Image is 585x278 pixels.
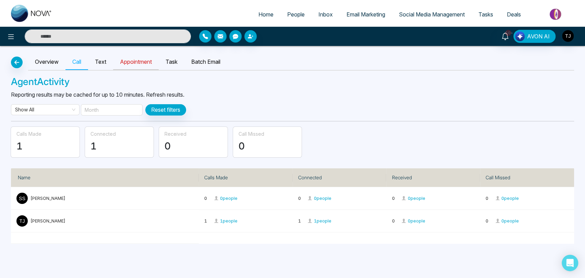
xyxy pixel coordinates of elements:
h3: 1 [90,141,148,152]
a: Appointment [113,54,159,70]
p: [PERSON_NAME] [31,217,65,224]
small: Received [164,131,186,137]
th: Name [11,168,199,187]
img: Nova CRM Logo [11,5,52,22]
h3: 1 [16,141,74,152]
span: Home [258,11,273,18]
p: 0 [486,195,569,202]
a: Task [159,54,184,70]
a: Tasks [472,8,500,21]
span: 10+ [505,30,511,36]
p: Reporting results may be cached for up to 10 minutes. Refresh results. [11,90,574,99]
span: 0 people [495,218,519,223]
span: AVON AI [527,32,550,40]
img: User Avatar [562,30,574,42]
p: 0 [298,195,381,202]
span: Email Marketing [346,11,385,18]
img: Lead Flow [515,32,525,41]
span: Show All [15,105,75,115]
span: 0 people [495,195,519,201]
small: Calls Made [16,131,41,137]
span: 0 people [401,195,425,201]
a: People [280,8,312,21]
p: 1 [298,217,381,224]
p: [PERSON_NAME] [31,195,65,202]
a: Overview [28,54,65,70]
a: Home [252,8,280,21]
span: 0 people [307,195,331,201]
a: 10+ [497,30,513,42]
h3: 0 [164,141,222,152]
div: Open Intercom Messenger [562,255,578,271]
th: Received [386,168,480,187]
div: Month [85,106,99,113]
button: AVON AI [513,30,556,43]
p: 0 [486,217,569,224]
a: Deals [500,8,528,21]
th: Calls Made [199,168,293,187]
th: Call Missed [480,168,574,187]
img: Market-place.gif [531,7,581,22]
a: Batch Email [184,54,227,70]
a: Call [65,54,88,70]
small: Call Missed [239,131,264,137]
button: Reset filters [145,104,186,116]
span: Social Media Management [399,11,465,18]
span: 1 people [307,218,331,223]
span: Deals [507,11,521,18]
p: 0 [392,217,475,224]
span: Inbox [318,11,333,18]
a: Text [88,54,113,70]
span: 0 people [214,195,237,201]
span: 1 people [214,218,237,223]
p: 0 [204,195,287,202]
span: Agent Activity [11,76,70,87]
small: Connected [90,131,116,137]
a: Social Media Management [392,8,472,21]
p: 0 [392,195,475,202]
th: Connected [293,168,387,187]
span: People [287,11,305,18]
p: 1 [204,217,287,224]
a: Inbox [312,8,340,21]
span: 0 people [401,218,425,223]
h3: 0 [239,141,296,152]
span: Tasks [478,11,493,18]
a: Email Marketing [340,8,392,21]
